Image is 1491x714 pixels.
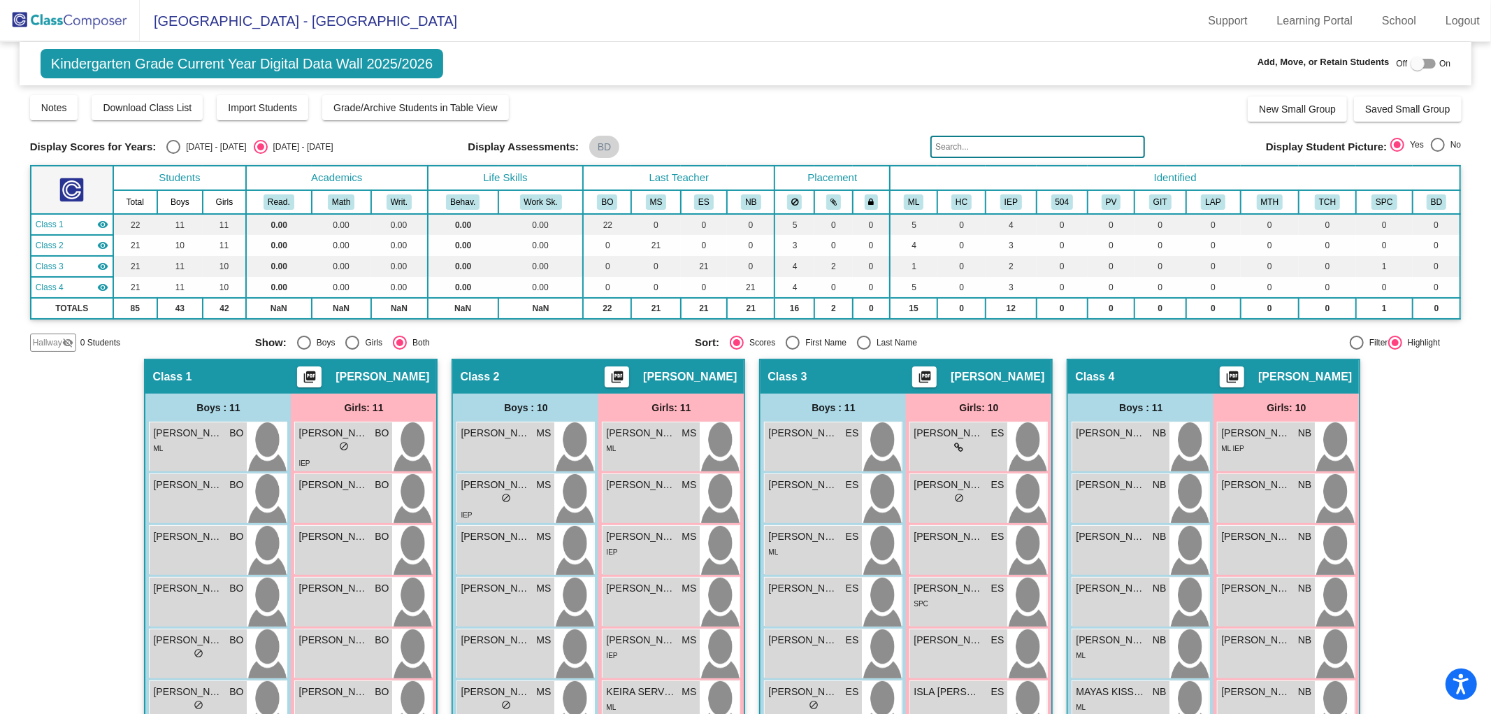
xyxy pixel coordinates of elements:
[846,478,859,492] span: ES
[775,166,890,190] th: Placement
[937,235,986,256] td: 0
[1220,366,1244,387] button: Print Students Details
[1241,298,1299,319] td: 0
[97,219,108,230] mat-icon: visibility
[387,194,412,210] button: Writ.
[264,194,294,210] button: Read.
[871,336,917,349] div: Last Name
[583,190,631,214] th: Bethany Obieglo
[1076,426,1146,441] span: [PERSON_NAME]
[890,277,937,298] td: 5
[371,277,428,298] td: 0.00
[768,370,807,384] span: Class 3
[62,337,73,348] mat-icon: visibility_off
[1258,55,1390,69] span: Add, Move, or Retain Students
[298,478,368,492] span: [PERSON_NAME]
[1257,194,1283,210] button: MTH
[1051,194,1074,210] button: 504
[694,194,714,210] button: ES
[1037,298,1088,319] td: 0
[33,336,62,349] span: Hallway
[1149,194,1172,210] button: GIT
[375,478,389,492] span: BO
[1258,370,1352,384] span: [PERSON_NAME]
[246,166,428,190] th: Academics
[775,214,814,235] td: 5
[1356,214,1413,235] td: 0
[36,239,64,252] span: Class 2
[583,235,631,256] td: 0
[1037,190,1088,214] th: 504 Plan
[468,141,579,153] span: Display Assessments:
[1413,190,1460,214] th: Birthday
[1356,298,1413,319] td: 1
[1413,214,1460,235] td: 0
[140,10,457,32] span: [GEOGRAPHIC_DATA] - [GEOGRAPHIC_DATA]
[36,281,64,294] span: Class 4
[203,235,246,256] td: 11
[741,194,761,210] button: NB
[890,256,937,277] td: 1
[631,190,680,214] th: Mel Siebel
[298,459,310,467] span: IEP
[986,214,1036,235] td: 4
[203,298,246,319] td: 42
[814,190,853,214] th: Keep with students
[1088,214,1135,235] td: 0
[1221,426,1291,441] span: [PERSON_NAME]
[157,214,203,235] td: 11
[446,194,480,210] button: Behav.
[890,298,937,319] td: 15
[1135,190,1186,214] th: Intervention Team Watchlist
[768,426,838,441] span: [PERSON_NAME]
[1197,10,1259,32] a: Support
[890,166,1460,190] th: Identified
[157,235,203,256] td: 10
[97,240,108,251] mat-icon: visibility
[97,282,108,293] mat-icon: visibility
[986,256,1036,277] td: 2
[103,102,192,113] span: Download Class List
[606,426,676,441] span: [PERSON_NAME]
[1076,478,1146,492] span: [PERSON_NAME]
[80,336,120,349] span: 0 Students
[800,336,847,349] div: First Name
[371,235,428,256] td: 0.00
[631,235,680,256] td: 21
[1299,277,1355,298] td: 0
[1356,190,1413,214] th: Speech Only
[301,370,318,390] mat-icon: picture_as_pdf
[291,394,436,422] div: Girls: 11
[1241,256,1299,277] td: 0
[1404,138,1424,151] div: Yes
[631,214,680,235] td: 0
[937,214,986,235] td: 0
[1299,256,1355,277] td: 0
[775,298,814,319] td: 16
[339,441,349,451] span: do_not_disturb_alt
[30,141,157,153] span: Display Scores for Years:
[113,214,157,235] td: 22
[951,370,1044,384] span: [PERSON_NAME]
[643,370,737,384] span: [PERSON_NAME]
[937,190,986,214] th: Highly Capable
[937,277,986,298] td: 0
[1402,336,1441,349] div: Highlight
[1201,194,1225,210] button: LAP
[986,298,1036,319] td: 12
[1153,426,1166,441] span: NB
[1413,298,1460,319] td: 0
[1186,298,1241,319] td: 0
[255,336,287,349] span: Show:
[986,235,1036,256] td: 3
[695,336,719,349] span: Sort:
[631,277,680,298] td: 0
[583,214,631,235] td: 22
[727,235,775,256] td: 0
[1434,10,1491,32] a: Logout
[255,336,684,350] mat-radio-group: Select an option
[1390,138,1461,156] mat-radio-group: Select an option
[1088,298,1135,319] td: 0
[312,256,371,277] td: 0.00
[906,394,1051,422] div: Girls: 10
